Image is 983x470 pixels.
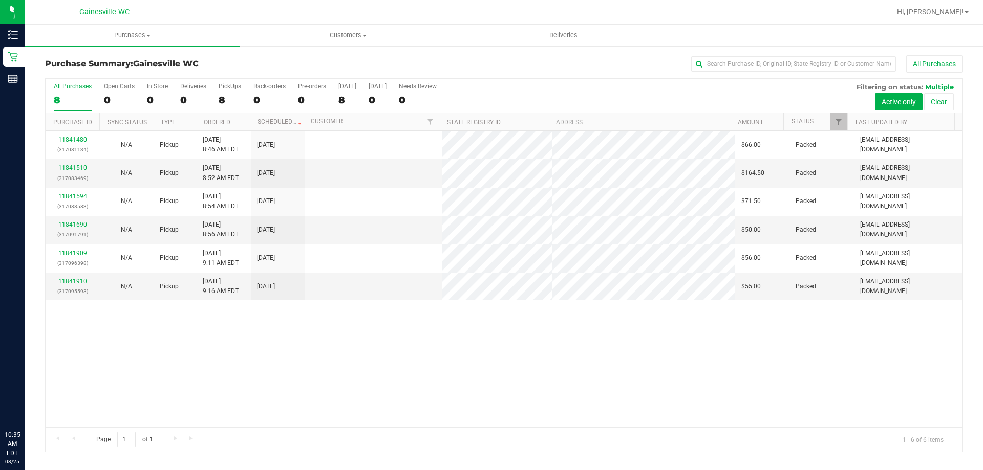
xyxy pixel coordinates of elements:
span: [DATE] [257,282,275,292]
span: [DATE] 9:16 AM EDT [203,277,239,296]
p: (317088583) [52,202,93,211]
span: Not Applicable [121,197,132,205]
h3: Purchase Summary: [45,59,351,69]
span: [DATE] 8:52 AM EDT [203,163,239,183]
inline-svg: Reports [8,74,18,84]
span: [DATE] 9:11 AM EDT [203,249,239,268]
span: Pickup [160,225,179,235]
span: Multiple [925,83,954,91]
a: Customers [240,25,456,46]
button: N/A [121,253,132,263]
div: 0 [298,94,326,106]
span: Not Applicable [121,141,132,148]
a: Last Updated By [856,119,907,126]
p: (317095593) [52,286,93,296]
button: N/A [121,168,132,178]
div: Pre-orders [298,83,326,90]
a: 11841510 [58,164,87,171]
span: Packed [796,282,816,292]
span: Filtering on status: [857,83,923,91]
a: 11841690 [58,221,87,228]
button: N/A [121,282,132,292]
a: Type [161,119,176,126]
p: (317083469) [52,173,93,183]
span: [DATE] [257,140,275,150]
span: Not Applicable [121,283,132,290]
a: Ordered [204,119,230,126]
div: 0 [399,94,437,106]
a: 11841480 [58,136,87,143]
span: Gainesville WC [79,8,130,16]
span: $50.00 [741,225,761,235]
a: Status [792,118,814,125]
span: Packed [796,253,816,263]
div: PickUps [219,83,241,90]
p: 08/25 [5,458,20,465]
div: In Store [147,83,168,90]
span: Gainesville WC [133,59,199,69]
div: 0 [180,94,206,106]
span: Deliveries [536,31,591,40]
div: Back-orders [253,83,286,90]
button: All Purchases [906,55,963,73]
a: Purchase ID [53,119,92,126]
div: 0 [104,94,135,106]
span: Page of 1 [88,432,161,447]
input: Search Purchase ID, Original ID, State Registry ID or Customer Name... [691,56,896,72]
div: Deliveries [180,83,206,90]
a: 11841910 [58,278,87,285]
span: Pickup [160,140,179,150]
span: $56.00 [741,253,761,263]
span: $66.00 [741,140,761,150]
span: [EMAIL_ADDRESS][DOMAIN_NAME] [860,220,956,239]
button: Active only [875,93,923,110]
th: Address [548,113,730,131]
p: (317081134) [52,145,93,154]
span: [DATE] 8:46 AM EDT [203,135,239,154]
div: [DATE] [338,83,356,90]
div: 0 [147,94,168,106]
span: $71.50 [741,196,761,206]
span: Not Applicable [121,254,132,261]
span: Pickup [160,168,179,178]
div: 0 [369,94,387,106]
div: Open Carts [104,83,135,90]
span: $164.50 [741,168,764,178]
span: [EMAIL_ADDRESS][DOMAIN_NAME] [860,249,956,268]
div: 8 [54,94,92,106]
span: Customers [241,31,455,40]
p: 10:35 AM EDT [5,430,20,458]
a: Sync Status [108,119,147,126]
span: [EMAIL_ADDRESS][DOMAIN_NAME] [860,163,956,183]
inline-svg: Inventory [8,30,18,40]
p: (317091791) [52,230,93,239]
a: Purchases [25,25,240,46]
span: Hi, [PERSON_NAME]! [897,8,964,16]
div: Needs Review [399,83,437,90]
span: Packed [796,168,816,178]
span: [EMAIL_ADDRESS][DOMAIN_NAME] [860,277,956,296]
div: 0 [253,94,286,106]
span: [DATE] [257,253,275,263]
span: Not Applicable [121,169,132,176]
span: Packed [796,225,816,235]
a: Deliveries [456,25,671,46]
button: N/A [121,140,132,150]
span: [EMAIL_ADDRESS][DOMAIN_NAME] [860,192,956,211]
span: Pickup [160,196,179,206]
div: All Purchases [54,83,92,90]
span: Packed [796,196,816,206]
div: [DATE] [369,83,387,90]
span: [DATE] [257,168,275,178]
button: Clear [924,93,954,110]
span: [EMAIL_ADDRESS][DOMAIN_NAME] [860,135,956,154]
span: [DATE] 8:54 AM EDT [203,192,239,211]
span: $55.00 [741,282,761,292]
a: Filter [422,113,439,130]
input: 1 [117,432,136,447]
div: 8 [219,94,241,106]
a: Filter [830,113,847,130]
span: Not Applicable [121,226,132,233]
a: 11841909 [58,250,87,257]
div: 8 [338,94,356,106]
